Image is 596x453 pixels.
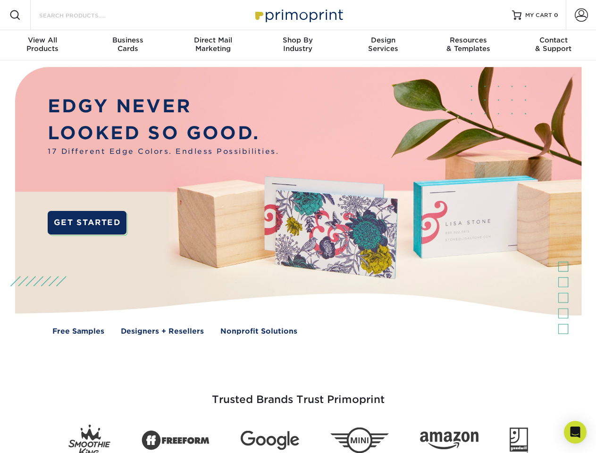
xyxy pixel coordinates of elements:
div: Marketing [170,36,255,53]
a: Designers + Resellers [121,326,204,337]
p: EDGY NEVER [48,93,279,120]
a: Nonprofit Solutions [220,326,297,337]
p: LOOKED SO GOOD. [48,120,279,147]
span: Design [341,36,426,44]
span: Shop By [255,36,340,44]
span: Contact [511,36,596,44]
a: BusinessCards [85,30,170,60]
span: Resources [426,36,511,44]
a: Contact& Support [511,30,596,60]
span: 0 [554,12,558,18]
a: Direct MailMarketing [170,30,255,60]
span: 17 Different Edge Colors. Endless Possibilities. [48,146,279,157]
div: Cards [85,36,170,53]
div: Services [341,36,426,53]
input: SEARCH PRODUCTS..... [38,9,130,21]
h3: Trusted Brands Trust Primoprint [22,371,574,417]
a: Shop ByIndustry [255,30,340,60]
a: GET STARTED [48,211,126,235]
a: DesignServices [341,30,426,60]
img: Google [241,431,299,450]
span: MY CART [525,11,552,19]
span: Business [85,36,170,44]
a: Resources& Templates [426,30,511,60]
a: Free Samples [52,326,104,337]
div: Open Intercom Messenger [564,421,587,444]
img: Primoprint [251,5,345,25]
div: & Templates [426,36,511,53]
img: Amazon [420,432,478,450]
span: Direct Mail [170,36,255,44]
div: & Support [511,36,596,53]
div: Industry [255,36,340,53]
img: Goodwill [510,428,528,453]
